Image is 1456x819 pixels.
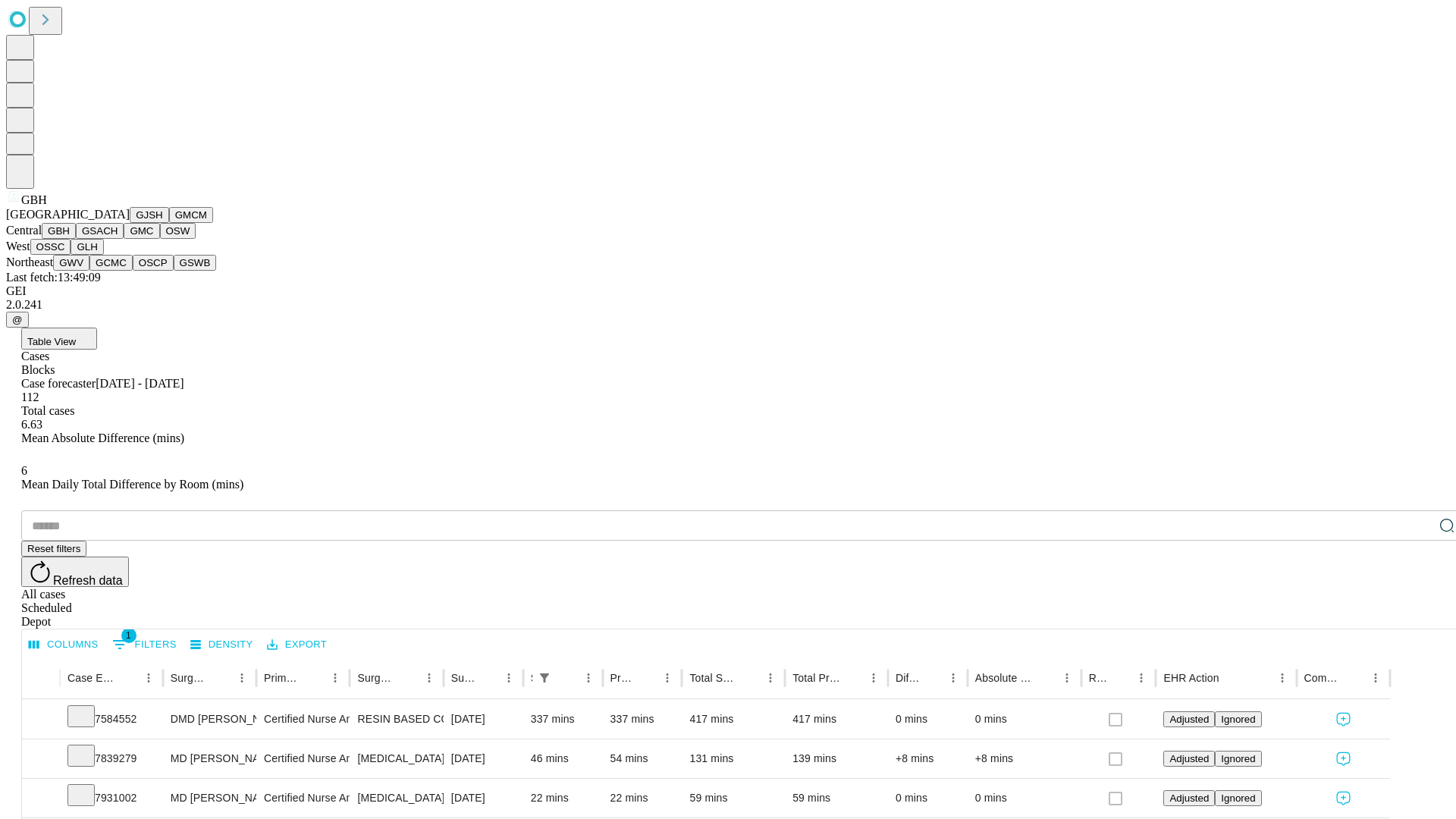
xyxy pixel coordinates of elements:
button: Ignored [1215,751,1261,767]
button: Menu [760,667,781,689]
div: 1 active filter [534,667,555,689]
div: [MEDICAL_DATA] CA SCRN HI RISK [357,739,435,778]
div: Scheduled In Room Duration [531,672,532,684]
button: Expand [30,786,52,812]
div: Resolved in EHR [1089,672,1109,684]
button: Menu [231,667,253,689]
button: Show filters [534,667,555,689]
button: OSW [160,223,196,239]
div: 417 mins [792,700,880,739]
button: GMC [124,223,159,239]
button: GSWB [174,255,217,271]
button: Sort [303,667,325,689]
button: Sort [1221,667,1242,689]
button: Menu [943,667,964,689]
div: 54 mins [610,739,675,778]
div: 22 mins [610,779,675,817]
span: Mean Absolute Difference (mins) [21,431,184,444]
button: Reset filters [21,541,86,557]
button: GMCM [169,207,213,223]
span: GBH [21,193,47,206]
div: Total Predicted Duration [792,672,840,684]
button: Expand [30,746,52,773]
button: Sort [1109,667,1131,689]
div: 0 mins [975,779,1074,817]
button: GWV [53,255,89,271]
div: Certified Nurse Anesthetist [264,700,342,739]
div: 59 mins [792,779,880,817]
span: Northeast [6,256,53,268]
div: [DATE] [451,779,516,817]
div: +8 mins [896,739,960,778]
div: MD [PERSON_NAME] [171,739,249,778]
span: [DATE] - [DATE] [96,377,184,390]
div: Certified Nurse Anesthetist [264,779,342,817]
button: Menu [578,667,599,689]
div: [MEDICAL_DATA] CA SCRN NOT HI RSK [357,779,435,817]
div: RESIN BASED COMPOSITE 4/OR MORE SURFACES, ANTERIOR [357,700,435,739]
div: 337 mins [531,700,595,739]
button: Sort [117,667,138,689]
button: Sort [397,667,419,689]
button: Sort [921,667,943,689]
button: GJSH [130,207,169,223]
div: 7839279 [67,739,155,778]
button: Sort [739,667,760,689]
div: 7931002 [67,779,155,817]
div: Predicted In Room Duration [610,672,635,684]
button: Sort [635,667,657,689]
div: Surgery Name [357,672,395,684]
button: Menu [1131,667,1152,689]
button: Select columns [25,633,102,657]
button: @ [6,312,29,328]
button: Sort [1035,667,1056,689]
span: Total cases [21,404,74,417]
div: Primary Service [264,672,302,684]
span: Mean Daily Total Difference by Room (mins) [21,478,243,491]
div: 139 mins [792,739,880,778]
button: Show filters [108,632,180,657]
button: Sort [477,667,498,689]
span: Reset filters [27,543,80,554]
div: Total Scheduled Duration [689,672,737,684]
div: Case Epic Id [67,672,115,684]
span: @ [12,314,23,325]
button: Menu [1056,667,1078,689]
div: MD [PERSON_NAME] [171,779,249,817]
span: Table View [27,336,76,347]
button: GCMC [89,255,133,271]
button: Menu [657,667,678,689]
div: 0 mins [896,779,960,817]
button: Menu [1365,667,1386,689]
span: Last fetch: 13:49:09 [6,271,101,284]
button: Sort [1344,667,1365,689]
span: West [6,240,30,253]
span: 112 [21,391,39,403]
span: Refresh data [53,574,123,587]
span: Ignored [1221,753,1255,764]
div: 0 mins [896,700,960,739]
div: 337 mins [610,700,675,739]
button: Menu [863,667,884,689]
button: GLH [71,239,103,255]
div: EHR Action [1163,672,1219,684]
button: Adjusted [1163,790,1215,806]
span: 1 [121,628,136,643]
span: [GEOGRAPHIC_DATA] [6,208,130,221]
div: Comments [1304,672,1342,684]
button: Density [187,633,257,657]
button: Menu [419,667,440,689]
div: GEI [6,284,1450,298]
span: Adjusted [1169,714,1209,725]
button: GSACH [76,223,124,239]
button: GBH [42,223,76,239]
button: Menu [325,667,346,689]
span: Ignored [1221,792,1255,804]
button: Menu [1272,667,1293,689]
button: Refresh data [21,557,129,587]
span: Central [6,224,42,237]
div: DMD [PERSON_NAME] [PERSON_NAME] Dmd [171,700,249,739]
div: [DATE] [451,700,516,739]
div: Absolute Difference [975,672,1034,684]
div: 22 mins [531,779,595,817]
